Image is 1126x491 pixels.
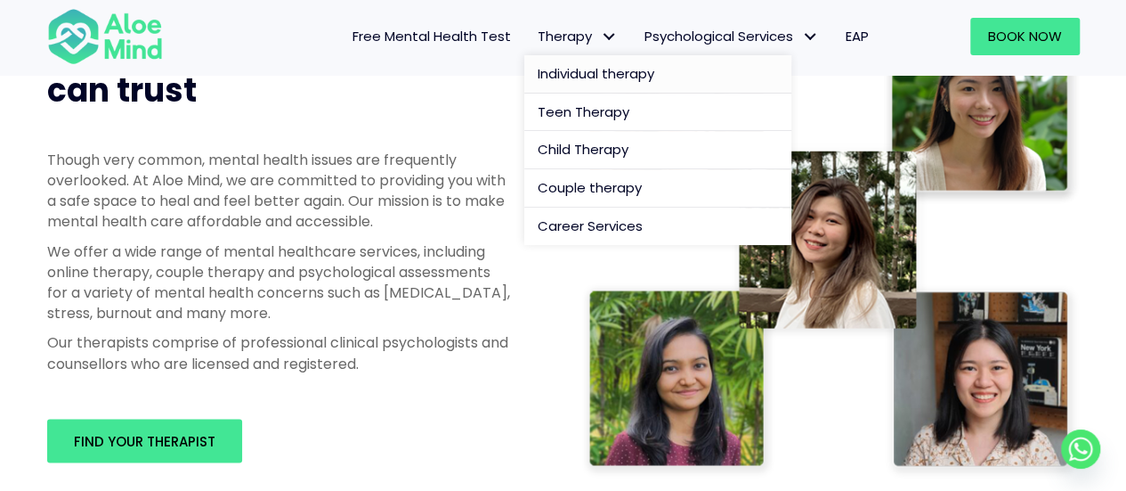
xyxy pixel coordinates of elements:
a: EAP [832,18,882,55]
img: Therapist collage [581,6,1080,479]
span: Therapy: submenu [596,24,622,50]
a: Teen Therapy [524,94,791,132]
p: Our therapists comprise of professional clinical psychologists and counsellors who are licensed a... [47,332,510,373]
span: Book Now [988,27,1062,45]
p: We offer a wide range of mental healthcare services, including online therapy, couple therapy and... [47,241,510,324]
span: Teen Therapy [538,102,629,121]
a: Career Services [524,208,791,245]
p: Though very common, mental health issues are frequently overlooked. At Aloe Mind, we are committe... [47,150,510,233]
img: Aloe mind Logo [47,7,163,66]
a: TherapyTherapy: submenu [524,18,631,55]
span: Find your therapist [74,432,215,451]
span: Couple therapy [538,178,642,197]
span: Individual therapy [538,64,654,83]
a: Psychological ServicesPsychological Services: submenu [631,18,832,55]
a: Book Now [970,18,1080,55]
span: Free Mental Health Test [352,27,511,45]
span: Child Therapy [538,140,628,159]
span: EAP [846,27,869,45]
a: Free Mental Health Test [339,18,524,55]
span: Therapy [538,27,618,45]
a: Couple therapy [524,169,791,208]
a: Individual therapy [524,55,791,94]
nav: Menu [186,18,882,55]
a: Whatsapp [1061,430,1100,469]
span: Psychological Services [644,27,819,45]
span: Psychological Services: submenu [798,24,823,50]
a: Child Therapy [524,131,791,169]
a: Find your therapist [47,419,242,462]
span: Career Services [538,217,643,235]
